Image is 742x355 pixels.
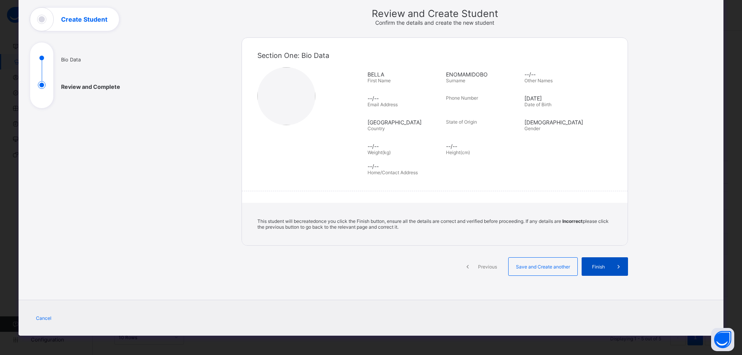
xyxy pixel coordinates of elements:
[368,95,442,102] span: --/--
[368,170,418,175] span: Home/Contact Address
[368,71,442,78] span: BELLA
[524,71,599,78] span: --/--
[477,264,498,270] span: Previous
[587,264,609,270] span: Finish
[368,102,398,107] span: Email Address
[36,315,51,321] span: Cancel
[446,149,470,155] span: Height(cm)
[242,8,628,19] span: Review and Create Student
[711,328,734,351] button: Open asap
[524,95,599,102] span: [DATE]
[61,16,107,22] h1: Create Student
[446,143,521,149] span: --/--
[257,51,329,59] span: Section One: Bio Data
[562,218,583,224] b: Incorrect
[446,71,521,78] span: ENOMAMIDOBO
[368,149,391,155] span: Weight(kg)
[446,95,478,101] span: Phone Number
[368,126,385,131] span: Country
[524,126,540,131] span: Gender
[257,218,609,230] span: This student will be created once you click the Finish button, ensure all the details are correct...
[368,163,616,170] span: --/--
[368,143,442,149] span: --/--
[446,119,477,125] span: State of Origin
[524,102,551,107] span: Date of Birth
[368,119,442,126] span: [GEOGRAPHIC_DATA]
[514,264,572,270] span: Save and Create another
[446,78,465,83] span: Surname
[375,19,494,26] span: Confirm the details and create the new student
[524,78,553,83] span: Other Names
[368,78,391,83] span: First Name
[524,119,599,126] span: [DEMOGRAPHIC_DATA]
